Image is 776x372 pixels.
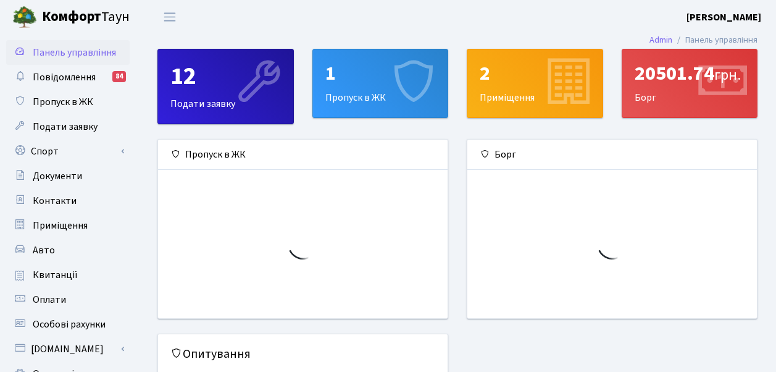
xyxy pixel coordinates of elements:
[672,33,757,47] li: Панель управління
[33,219,88,232] span: Приміщення
[325,62,436,85] div: 1
[170,347,435,361] h5: Опитування
[635,62,745,85] div: 20501.74
[33,293,66,306] span: Оплати
[6,337,130,361] a: [DOMAIN_NAME]
[170,62,281,91] div: 12
[6,312,130,337] a: Особові рахунки
[33,268,78,282] span: Квитанції
[312,49,449,118] a: 1Пропуск в ЖК
[33,70,96,84] span: Повідомлення
[6,287,130,312] a: Оплати
[157,49,294,124] a: 12Подати заявку
[6,90,130,114] a: Пропуск в ЖК
[6,139,130,164] a: Спорт
[467,49,603,118] a: 2Приміщення
[480,62,590,85] div: 2
[33,95,93,109] span: Пропуск в ЖК
[154,7,185,27] button: Переключити навігацію
[6,213,130,238] a: Приміщення
[33,243,55,257] span: Авто
[6,188,130,213] a: Контакти
[33,194,77,208] span: Контакти
[6,114,130,139] a: Подати заявку
[112,71,126,82] div: 84
[622,49,757,117] div: Борг
[33,120,98,133] span: Подати заявку
[42,7,101,27] b: Комфорт
[6,263,130,287] a: Квитанції
[42,7,130,28] span: Таун
[6,164,130,188] a: Документи
[686,11,761,24] b: [PERSON_NAME]
[33,169,82,183] span: Документи
[158,140,448,170] div: Пропуск в ЖК
[467,140,757,170] div: Борг
[649,33,672,46] a: Admin
[631,27,776,53] nav: breadcrumb
[6,238,130,263] a: Авто
[158,49,293,124] div: Подати заявку
[313,49,448,117] div: Пропуск в ЖК
[33,46,116,59] span: Панель управління
[6,40,130,65] a: Панель управління
[686,10,761,25] a: [PERSON_NAME]
[6,65,130,90] a: Повідомлення84
[33,318,106,331] span: Особові рахунки
[12,5,37,30] img: logo.png
[467,49,603,117] div: Приміщення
